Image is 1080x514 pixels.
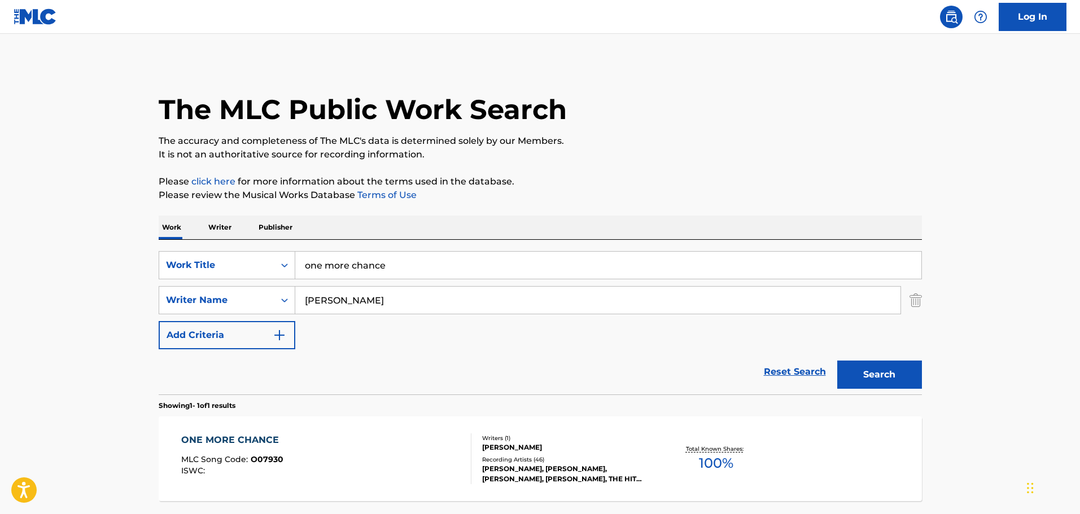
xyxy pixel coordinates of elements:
[945,10,958,24] img: search
[159,321,295,349] button: Add Criteria
[969,6,992,28] div: Help
[974,10,987,24] img: help
[159,134,922,148] p: The accuracy and completeness of The MLC's data is determined solely by our Members.
[166,258,268,272] div: Work Title
[159,148,922,161] p: It is not an authoritative source for recording information.
[255,216,296,239] p: Publisher
[205,216,235,239] p: Writer
[159,188,922,202] p: Please review the Musical Works Database
[166,293,268,307] div: Writer Name
[910,286,922,314] img: Delete Criterion
[482,455,653,464] div: Recording Artists ( 46 )
[159,93,567,126] h1: The MLC Public Work Search
[191,176,235,187] a: click here
[482,464,653,484] div: [PERSON_NAME], [PERSON_NAME], [PERSON_NAME], [PERSON_NAME], THE HIT CREW
[181,454,251,464] span: MLC Song Code :
[482,442,653,453] div: [PERSON_NAME]
[159,401,235,411] p: Showing 1 - 1 of 1 results
[758,359,832,384] a: Reset Search
[181,465,208,476] span: ISWC :
[1027,471,1034,505] div: Drag
[159,216,185,239] p: Work
[940,6,963,28] a: Public Search
[837,361,922,389] button: Search
[181,433,285,447] div: ONE MORE CHANCE
[482,434,653,442] div: Writers ( 1 )
[159,251,922,394] form: Search Form
[273,328,286,342] img: 9d2ae6d4665cec9f34b9.svg
[159,175,922,188] p: Please for more information about the terms used in the database.
[159,416,922,501] a: ONE MORE CHANCEMLC Song Code:O07930ISWC:Writers (1)[PERSON_NAME]Recording Artists (46)[PERSON_NAM...
[699,453,733,473] span: 100 %
[14,8,57,25] img: MLC Logo
[251,454,283,464] span: O07930
[1024,460,1080,514] iframe: Chat Widget
[355,190,417,200] a: Terms of Use
[999,3,1066,31] a: Log In
[686,445,746,453] p: Total Known Shares:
